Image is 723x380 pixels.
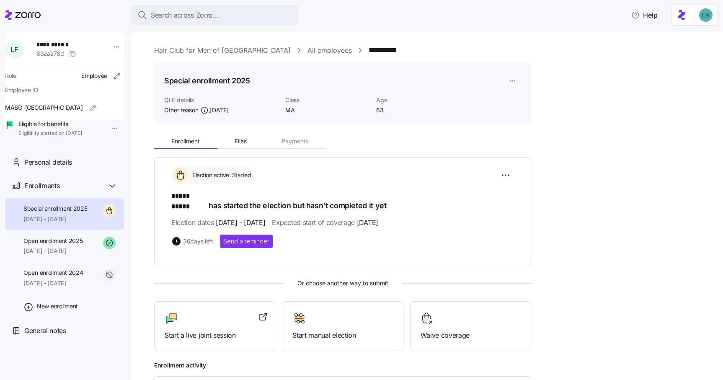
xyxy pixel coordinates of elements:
span: Help [631,10,658,20]
span: Election active: Started [190,171,251,179]
span: 36 days left [183,237,213,246]
span: Class [285,96,369,104]
span: Enrollments [24,181,59,191]
span: Open enrollment 2024 [23,269,83,277]
span: Waive coverage [421,330,521,341]
span: [DATE] - [DATE] [23,279,83,287]
span: MASO-[GEOGRAPHIC_DATA] [5,103,83,112]
span: Employee ID [5,86,38,94]
button: Help [625,7,664,23]
span: [DATE] - [DATE] [23,215,88,223]
span: Start manual election [292,330,392,341]
span: L F [10,46,18,53]
span: 83aaa78d [36,49,64,58]
button: Send a reminder [220,235,273,248]
span: Election dates [171,217,265,228]
span: Payments [281,138,309,144]
span: Eligibility started on [DATE] [18,130,82,137]
h1: Special enrollment 2025 [164,75,250,86]
img: 55738f7c4ee29e912ff6c7eae6e0401b [699,8,713,22]
a: All employees [307,45,352,56]
span: Age [376,96,460,104]
span: Start a live joint session [165,330,265,341]
span: [DATE] - [DATE] [216,217,265,228]
span: Role [5,72,16,80]
span: Enrollment [171,138,200,144]
span: Send a reminder [223,237,269,246]
span: MA [285,106,369,114]
span: Special enrollment 2025 [23,204,88,213]
button: Search across Zorro... [131,5,298,25]
h1: has started the election but hasn't completed it yet [171,191,514,211]
a: Hair Club for Men of [GEOGRAPHIC_DATA] [154,45,291,56]
span: Employee [81,72,107,80]
span: [DATE] [357,217,378,228]
span: QLE details [164,96,279,104]
span: Open enrollment 2025 [23,237,83,245]
span: [DATE] - [DATE] [23,247,83,255]
span: Search across Zorro... [151,10,219,21]
span: New enrollment [37,302,78,310]
span: [DATE] [210,106,228,114]
span: General notes [24,326,66,336]
span: Or choose another way to submit [154,279,531,288]
span: Eligible for benefits [18,120,82,128]
span: Files [235,138,247,144]
span: Personal details [24,157,72,168]
span: Expected start of coverage [272,217,378,228]
span: Other reason , [164,106,229,114]
span: 63 [376,106,460,114]
span: Enrollment activity [154,361,531,370]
